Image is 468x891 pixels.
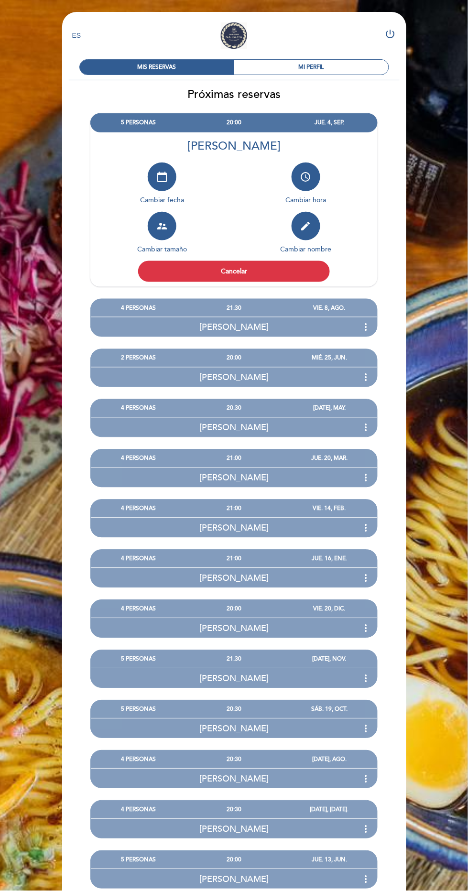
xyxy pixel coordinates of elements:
[280,245,331,253] span: Cambiar nombre
[91,299,186,317] div: 4 PERSONAS
[140,196,184,204] span: Cambiar fecha
[360,773,371,785] i: more_vert
[186,851,282,869] div: 20:00
[292,163,320,191] button: access_time
[91,550,186,568] div: 4 PERSONAS
[199,473,269,483] span: [PERSON_NAME]
[174,22,294,49] a: [PERSON_NAME]
[300,220,312,232] i: edit
[360,522,371,534] i: more_vert
[360,824,371,835] i: more_vert
[199,623,269,634] span: [PERSON_NAME]
[385,28,396,40] i: power_settings_new
[282,851,377,869] div: JUE. 13, JUN.
[282,400,377,417] div: [DATE], MAY.
[186,550,282,568] div: 21:00
[285,196,326,204] span: Cambiar hora
[91,114,186,131] div: 5 PERSONAS
[199,523,269,533] span: [PERSON_NAME]
[282,114,377,131] div: JUE. 4, SEP.
[360,723,371,735] i: more_vert
[282,550,377,568] div: JUE. 16, ENE.
[186,701,282,718] div: 20:30
[186,801,282,819] div: 20:30
[282,450,377,467] div: JUE. 20, MAR.
[282,299,377,317] div: VIE. 8, AGO.
[62,87,407,101] h2: Próximas reservas
[91,349,186,367] div: 2 PERSONAS
[91,600,186,618] div: 4 PERSONAS
[282,801,377,819] div: [DATE], [DATE].
[156,171,168,183] i: calendar_today
[138,261,330,282] button: Cancelar
[282,751,377,769] div: [DATE], AGO.
[90,139,378,153] div: [PERSON_NAME]
[148,163,176,191] button: calendar_today
[360,874,371,885] i: more_vert
[360,573,371,584] i: more_vert
[156,220,168,232] i: supervisor_account
[186,751,282,769] div: 20:30
[199,372,269,383] span: [PERSON_NAME]
[80,60,234,75] div: MIS RESERVAS
[91,851,186,869] div: 5 PERSONAS
[91,500,186,518] div: 4 PERSONAS
[282,701,377,718] div: SÁB. 19, OCT.
[360,472,371,484] i: more_vert
[91,400,186,417] div: 4 PERSONAS
[186,114,282,131] div: 20:00
[360,322,371,333] i: more_vert
[199,824,269,835] span: [PERSON_NAME]
[199,322,269,333] span: [PERSON_NAME]
[282,651,377,668] div: [DATE], NOV.
[199,724,269,734] span: [PERSON_NAME]
[385,28,396,43] button: power_settings_new
[199,774,269,784] span: [PERSON_NAME]
[300,171,312,183] i: access_time
[234,60,389,75] div: MI PERFIL
[282,600,377,618] div: VIE. 20, DIC.
[199,674,269,684] span: [PERSON_NAME]
[91,751,186,769] div: 4 PERSONAS
[91,701,186,718] div: 5 PERSONAS
[186,500,282,518] div: 21:00
[199,573,269,584] span: [PERSON_NAME]
[148,212,176,240] button: supervisor_account
[186,600,282,618] div: 20:00
[360,623,371,634] i: more_vert
[186,651,282,668] div: 21:30
[199,423,269,433] span: [PERSON_NAME]
[360,372,371,383] i: more_vert
[282,500,377,518] div: VIE. 14, FEB.
[199,874,269,885] span: [PERSON_NAME]
[186,450,282,467] div: 21:00
[91,801,186,819] div: 4 PERSONAS
[186,299,282,317] div: 21:30
[91,651,186,668] div: 5 PERSONAS
[137,245,187,253] span: Cambiar tamaño
[292,212,320,240] button: edit
[186,349,282,367] div: 20:00
[282,349,377,367] div: MIÉ. 25, JUN.
[360,422,371,434] i: more_vert
[360,673,371,685] i: more_vert
[186,400,282,417] div: 20:30
[91,450,186,467] div: 4 PERSONAS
